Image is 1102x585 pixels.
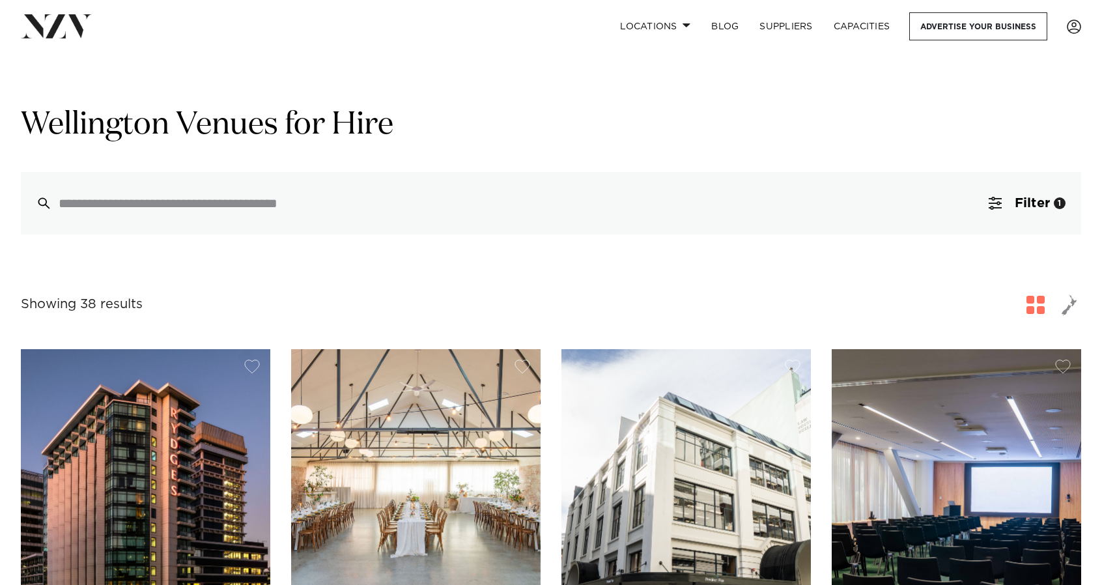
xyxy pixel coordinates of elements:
a: Capacities [823,12,901,40]
div: Showing 38 results [21,294,143,315]
a: BLOG [701,12,749,40]
span: Filter [1015,197,1050,210]
a: Advertise your business [909,12,1047,40]
a: Locations [610,12,701,40]
a: SUPPLIERS [749,12,823,40]
img: nzv-logo.png [21,14,92,38]
button: Filter1 [973,172,1081,235]
h1: Wellington Venues for Hire [21,105,1081,146]
div: 1 [1054,197,1066,209]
